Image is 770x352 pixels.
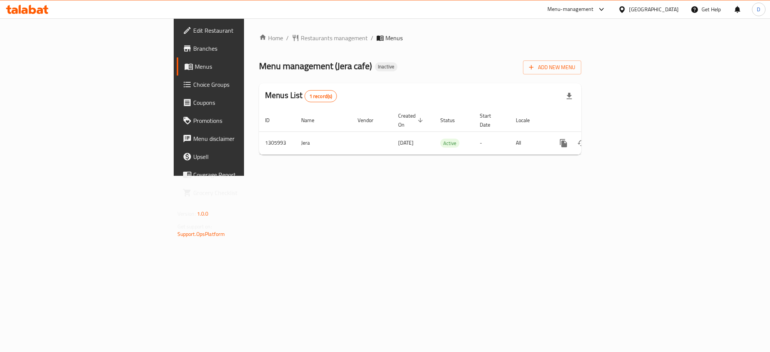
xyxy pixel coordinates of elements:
[177,94,302,112] a: Coupons
[555,134,573,152] button: more
[177,184,302,202] a: Grocery Checklist
[193,98,296,107] span: Coupons
[265,116,279,125] span: ID
[195,62,296,71] span: Menus
[547,5,594,14] div: Menu-management
[259,57,372,74] span: Menu management ( Jera cafe )
[375,63,397,70] span: Inactive
[177,166,302,184] a: Coverage Report
[371,33,373,42] li: /
[265,90,337,102] h2: Menus List
[177,21,302,39] a: Edit Restaurant
[295,131,352,154] td: Jera
[375,62,397,71] div: Inactive
[177,222,212,231] span: Get support on:
[177,229,225,239] a: Support.OpsPlatform
[193,26,296,35] span: Edit Restaurant
[193,116,296,125] span: Promotions
[440,139,459,148] span: Active
[516,116,540,125] span: Locale
[480,111,501,129] span: Start Date
[193,134,296,143] span: Menu disclaimer
[301,116,324,125] span: Name
[177,57,302,76] a: Menus
[573,134,591,152] button: Change Status
[177,39,302,57] a: Branches
[259,109,633,155] table: enhanced table
[305,90,337,102] div: Total records count
[560,87,578,105] div: Export file
[629,5,679,14] div: [GEOGRAPHIC_DATA]
[193,188,296,197] span: Grocery Checklist
[440,116,465,125] span: Status
[193,170,296,179] span: Coverage Report
[510,131,549,154] td: All
[529,63,575,72] span: Add New Menu
[177,130,302,148] a: Menu disclaimer
[549,109,633,132] th: Actions
[523,60,581,74] button: Add New Menu
[193,44,296,53] span: Branches
[474,131,510,154] td: -
[398,111,425,129] span: Created On
[177,148,302,166] a: Upsell
[177,76,302,94] a: Choice Groups
[197,209,209,219] span: 1.0.0
[292,33,368,42] a: Restaurants management
[385,33,403,42] span: Menus
[358,116,383,125] span: Vendor
[259,33,581,42] nav: breadcrumb
[398,138,414,148] span: [DATE]
[305,93,337,100] span: 1 record(s)
[193,152,296,161] span: Upsell
[177,112,302,130] a: Promotions
[301,33,368,42] span: Restaurants management
[757,5,760,14] span: D
[177,209,196,219] span: Version:
[193,80,296,89] span: Choice Groups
